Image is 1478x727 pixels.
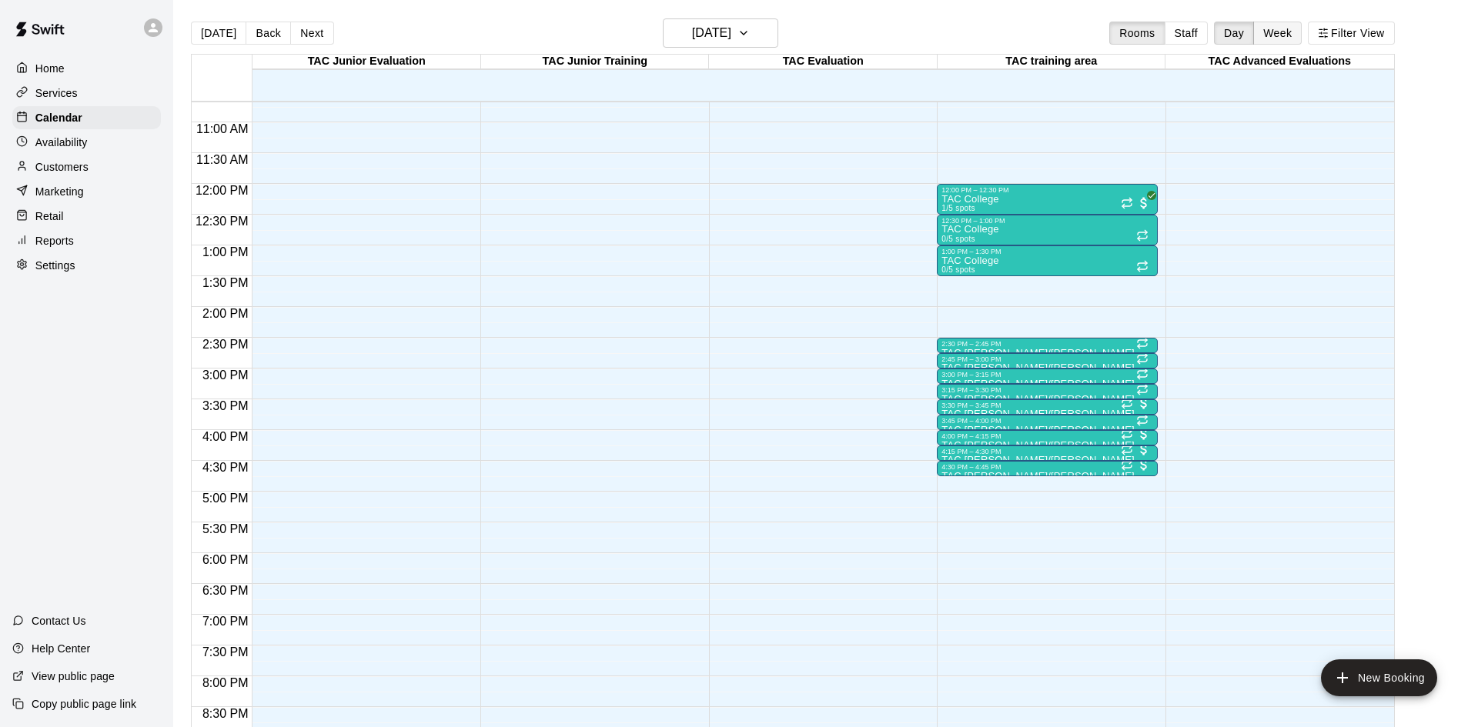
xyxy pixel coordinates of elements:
[35,208,64,224] p: Retail
[937,445,1158,461] div: 4:15 PM – 4:30 PM: TAC Tom/Mike
[941,371,1153,379] div: 3:00 PM – 3:15 PM
[246,22,291,45] button: Back
[941,186,1153,194] div: 12:00 PM – 12:30 PM
[937,353,1158,369] div: 2:45 PM – 3:00 PM: TAC Tom/Mike
[941,386,1153,394] div: 3:15 PM – 3:30 PM
[192,122,252,135] span: 11:00 AM
[35,184,84,199] p: Marketing
[941,448,1153,455] div: 4:15 PM – 4:30 PM
[938,55,1166,69] div: TAC training area
[12,229,161,252] a: Reports
[12,57,161,80] a: Home
[941,235,975,243] span: 0/5 spots filled
[199,369,252,382] span: 3:00 PM
[937,384,1158,399] div: 3:15 PM – 3:30 PM: TAC Tom/Mike
[32,613,86,629] p: Contact Us
[12,106,161,129] a: Calendar
[1121,197,1133,209] span: Recurring event
[1253,22,1302,45] button: Week
[941,340,1153,348] div: 2:30 PM – 2:45 PM
[199,707,252,720] span: 8:30 PM
[1136,352,1149,365] span: Recurring event
[199,430,252,443] span: 4:00 PM
[35,135,88,150] p: Availability
[1121,428,1133,440] span: Recurring event
[199,338,252,351] span: 2:30 PM
[1136,426,1152,442] span: All customers have paid
[709,55,938,69] div: TAC Evaluation
[937,461,1158,476] div: 4:30 PM – 4:45 PM: TAC Tom/Mike
[12,155,161,178] a: Customers
[199,584,252,597] span: 6:30 PM
[1121,397,1133,409] span: Recurring event
[192,215,252,228] span: 12:30 PM
[12,131,161,154] a: Availability
[199,492,252,505] span: 5:00 PM
[12,254,161,277] a: Settings
[252,55,481,69] div: TAC Junior Evaluation
[290,22,333,45] button: Next
[32,669,115,684] p: View public page
[35,61,65,76] p: Home
[12,180,161,203] a: Marketing
[192,153,252,166] span: 11:30 AM
[937,245,1158,276] div: 1:00 PM – 1:30 PM: TAC College
[35,110,82,125] p: Calendar
[1121,443,1133,455] span: Recurring event
[941,355,1153,363] div: 2:45 PM – 3:00 PM
[1165,55,1394,69] div: TAC Advanced Evaluations
[937,430,1158,445] div: 4:00 PM – 4:15 PM: TAC Tom/Mike
[199,399,252,412] span: 3:30 PM
[35,258,75,273] p: Settings
[1165,22,1209,45] button: Staff
[1136,260,1149,272] span: Recurring event
[1321,659,1437,696] button: add
[937,215,1158,245] div: 12:30 PM – 1:00 PM: TAC College
[199,276,252,289] span: 1:30 PM
[941,463,1153,471] div: 4:30 PM – 4:45 PM
[1214,22,1254,45] button: Day
[941,248,1153,255] div: 1:00 PM – 1:30 PM
[199,245,252,258] span: 1:00 PM
[35,233,74,248] p: Reports
[199,522,252,535] span: 5:30 PM
[199,307,252,320] span: 2:00 PM
[1136,457,1152,472] span: All customers have paid
[937,369,1158,384] div: 3:00 PM – 3:15 PM: TAC Tom/Mike
[199,676,252,689] span: 8:00 PM
[32,641,90,656] p: Help Center
[941,265,975,274] span: 0/5 spots filled
[937,399,1158,415] div: 3:30 PM – 3:45 PM: TAC Tom/Mike
[35,159,89,175] p: Customers
[941,217,1153,225] div: 12:30 PM – 1:00 PM
[941,432,1153,440] div: 4:00 PM – 4:15 PM
[692,22,731,44] h6: [DATE]
[199,615,252,628] span: 7:00 PM
[1109,22,1165,45] button: Rooms
[199,645,252,659] span: 7:30 PM
[941,204,975,212] span: 1/5 spots filled
[1136,414,1149,426] span: Recurring event
[1136,395,1152,411] span: All customers have paid
[663,18,778,48] button: [DATE]
[1121,459,1133,471] span: Recurring event
[12,205,161,228] a: Retail
[1136,383,1149,395] span: Recurring event
[1308,22,1394,45] button: Filter View
[937,184,1158,215] div: 12:00 PM – 12:30 PM: TAC College
[35,85,78,101] p: Services
[12,82,161,105] a: Services
[1136,195,1152,211] span: All customers have paid
[941,402,1153,409] div: 3:30 PM – 3:45 PM
[481,55,710,69] div: TAC Junior Training
[1136,337,1149,349] span: Recurring event
[192,184,252,197] span: 12:00 PM
[199,553,252,566] span: 6:00 PM
[1136,229,1149,242] span: Recurring event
